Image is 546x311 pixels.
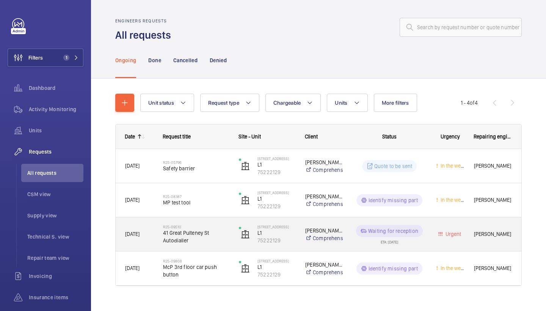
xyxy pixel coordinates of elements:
img: elevator.svg [241,196,250,205]
span: 1 [63,55,69,61]
img: elevator.svg [241,162,250,171]
span: Activity Monitoring [29,105,83,113]
span: [PERSON_NAME] [474,162,512,170]
span: [PERSON_NAME] [474,230,512,239]
p: Ongoing [115,57,136,64]
h1: All requests [115,28,176,42]
span: More filters [382,100,409,106]
p: L1 [257,195,295,203]
span: Insurance items [29,294,83,301]
span: MP test tool [163,199,229,206]
span: In the week [439,265,466,271]
span: [DATE] [125,265,140,271]
span: [PERSON_NAME] [474,264,512,273]
span: Units [29,127,83,134]
p: 75222129 [257,203,295,210]
span: Repair team view [27,254,83,262]
p: Quote to be sent [374,162,413,170]
span: CSM view [27,190,83,198]
span: Urgent [444,231,461,237]
span: Status [382,134,397,140]
p: [STREET_ADDRESS] [257,156,295,161]
span: Technical S. view [27,233,83,240]
p: 75222129 [257,168,295,176]
p: L1 [257,229,295,237]
p: [PERSON_NAME] Limited [305,159,343,166]
span: 1 - 4 4 [461,100,478,105]
span: Unit status [148,100,174,106]
button: Unit status [140,94,194,112]
p: [PERSON_NAME] Limited [305,227,343,234]
span: Supply view [27,212,83,219]
button: Units [327,94,367,112]
span: Site - Unit [238,134,261,140]
span: [DATE] [125,231,140,237]
p: Identify missing part [369,196,418,204]
span: Chargeable [273,100,301,106]
span: Dashboard [29,84,83,92]
h2: R25-08387 [163,194,229,199]
span: Urgency [441,134,460,140]
span: Client [305,134,318,140]
span: 41 Great Pulteney St Autodialler [163,229,229,244]
div: ETA: [DATE] [381,237,398,244]
p: 75222129 [257,237,295,244]
p: [PERSON_NAME] Limited [305,193,343,200]
p: [STREET_ADDRESS] [257,225,295,229]
span: [DATE] [125,163,140,169]
div: Date [125,134,135,140]
h2: Engineers requests [115,18,176,24]
button: Request type [200,94,259,112]
p: Waiting for reception [368,227,418,235]
span: Request title [163,134,191,140]
p: L1 [257,263,295,271]
h2: R25-09808 [163,259,229,263]
span: [PERSON_NAME] [474,196,512,204]
span: Filters [28,54,43,61]
p: Denied [210,57,227,64]
p: Done [148,57,161,64]
span: In the week [439,163,466,169]
p: Cancelled [173,57,198,64]
button: Filters1 [8,49,83,67]
h2: R25-05796 [163,160,229,165]
span: Request type [208,100,239,106]
input: Search by request number or quote number [400,18,522,37]
span: McP 3rd floor car push button [163,263,229,278]
span: Requests [29,148,83,155]
a: Comprehensive [305,166,343,174]
span: Units [335,100,347,106]
span: All requests [27,169,83,177]
p: Identify missing part [369,265,418,272]
img: elevator.svg [241,264,250,273]
p: L1 [257,161,295,168]
a: Comprehensive [305,234,343,242]
p: [STREET_ADDRESS] [257,190,295,195]
p: 75222129 [257,271,295,278]
img: elevator.svg [241,230,250,239]
span: Safety barrier [163,165,229,172]
span: of [470,100,475,106]
a: Comprehensive [305,269,343,276]
span: [DATE] [125,197,140,203]
span: Invoicing [29,272,83,280]
span: In the week [439,197,466,203]
span: Repairing engineer [474,134,512,140]
h2: R25-09510 [163,225,229,229]
p: [PERSON_NAME] Limited [305,261,343,269]
button: Chargeable [265,94,321,112]
p: [STREET_ADDRESS] [257,259,295,263]
button: More filters [374,94,417,112]
a: Comprehensive [305,200,343,208]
